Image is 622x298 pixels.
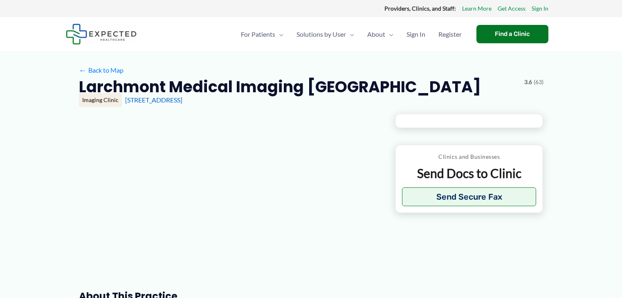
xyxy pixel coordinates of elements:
nav: Primary Site Navigation [234,20,468,49]
a: AboutMenu Toggle [361,20,400,49]
button: Send Secure Fax [402,187,537,206]
span: Solutions by User [296,20,346,49]
span: Register [438,20,462,49]
a: Learn More [462,3,492,14]
img: Expected Healthcare Logo - side, dark font, small [66,24,137,44]
span: For Patients [241,20,275,49]
span: About [367,20,385,49]
a: Register [432,20,468,49]
span: Menu Toggle [385,20,393,49]
p: Send Docs to Clinic [402,165,537,181]
span: Menu Toggle [346,20,354,49]
strong: Providers, Clinics, and Staff: [384,5,456,12]
span: ← [79,66,87,74]
span: Sign In [406,20,425,49]
span: (63) [534,77,543,87]
a: [STREET_ADDRESS] [125,96,182,104]
a: For PatientsMenu Toggle [234,20,290,49]
a: Sign In [532,3,548,14]
a: Solutions by UserMenu Toggle [290,20,361,49]
span: 3.6 [524,77,532,87]
a: ←Back to Map [79,64,124,76]
h2: Larchmont Medical Imaging [GEOGRAPHIC_DATA] [79,77,481,97]
div: Imaging Clinic [79,93,122,107]
span: Menu Toggle [275,20,283,49]
p: Clinics and Businesses [402,151,537,162]
a: Sign In [400,20,432,49]
a: Get Access [498,3,525,14]
a: Find a Clinic [476,25,548,43]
